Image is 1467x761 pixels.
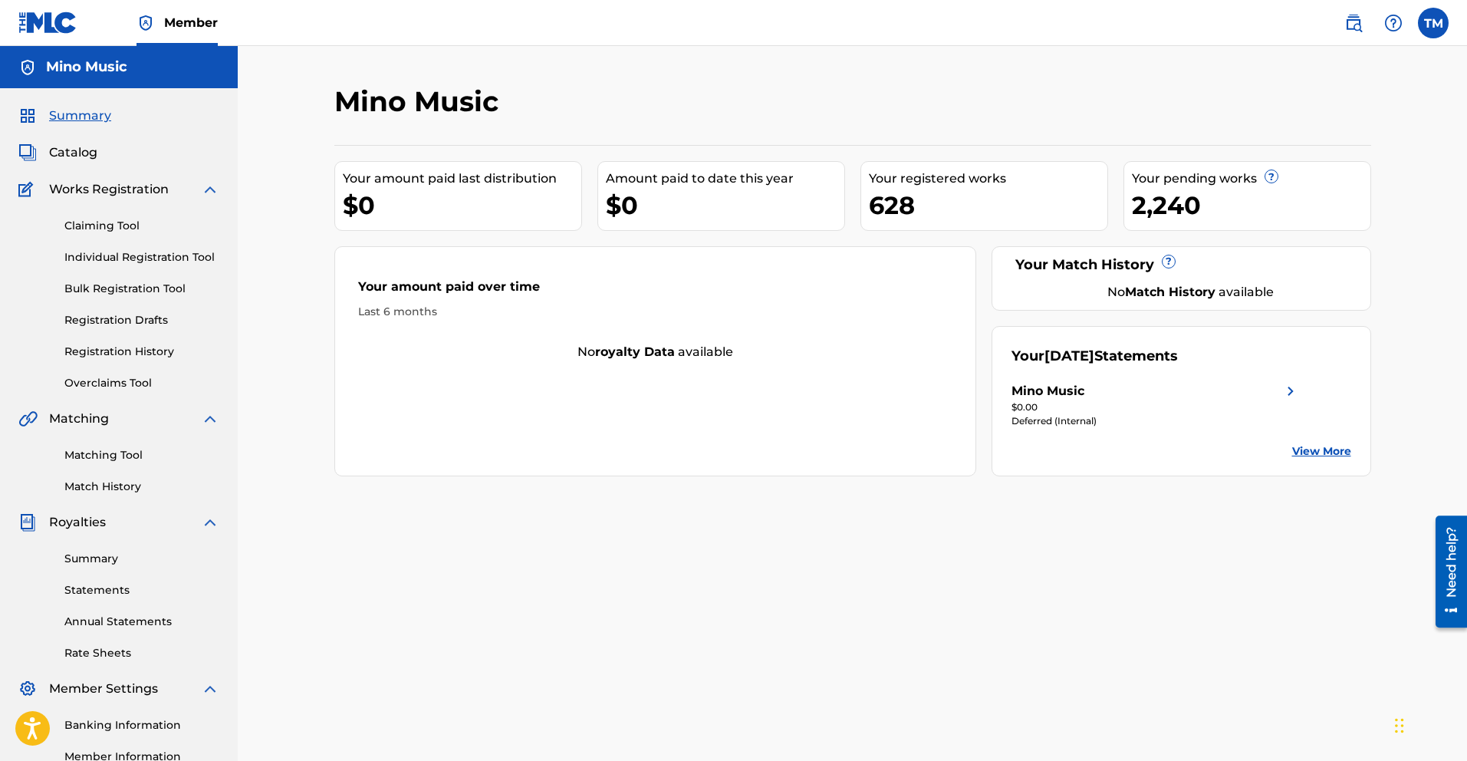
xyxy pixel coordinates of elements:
[18,58,37,77] img: Accounts
[49,143,97,162] span: Catalog
[18,180,38,199] img: Works Registration
[18,513,37,532] img: Royalties
[1281,382,1300,400] img: right chevron icon
[1031,283,1351,301] div: No available
[1011,255,1351,275] div: Your Match History
[49,180,169,199] span: Works Registration
[1011,382,1084,400] div: Mino Music
[64,447,219,463] a: Matching Tool
[343,170,581,188] div: Your amount paid last distribution
[164,14,218,31] span: Member
[18,12,77,34] img: MLC Logo
[64,645,219,661] a: Rate Sheets
[1395,703,1404,749] div: Drag
[1011,414,1300,428] div: Deferred (Internal)
[64,551,219,567] a: Summary
[64,717,219,733] a: Banking Information
[18,143,37,162] img: Catalog
[64,312,219,328] a: Registration Drafts
[1011,382,1300,428] a: Mino Musicright chevron icon$0.00Deferred (Internal)
[18,107,37,125] img: Summary
[1390,687,1467,761] iframe: Chat Widget
[869,170,1107,188] div: Your registered works
[358,278,953,304] div: Your amount paid over time
[1132,170,1370,188] div: Your pending works
[606,188,844,222] div: $0
[606,170,844,188] div: Amount paid to date this year
[1384,14,1403,32] img: help
[201,180,219,199] img: expand
[64,614,219,630] a: Annual Statements
[64,249,219,265] a: Individual Registration Tool
[595,344,675,359] strong: royalty data
[137,14,155,32] img: Top Rightsholder
[1163,255,1175,268] span: ?
[1344,14,1363,32] img: search
[869,188,1107,222] div: 628
[1132,188,1370,222] div: 2,240
[334,84,506,119] h2: Mino Music
[1011,400,1300,414] div: $0.00
[64,344,219,360] a: Registration History
[358,304,953,320] div: Last 6 months
[49,513,106,532] span: Royalties
[1338,8,1369,38] a: Public Search
[18,143,97,162] a: CatalogCatalog
[64,479,219,495] a: Match History
[343,188,581,222] div: $0
[64,281,219,297] a: Bulk Registration Tool
[1424,509,1467,633] iframe: Resource Center
[1378,8,1409,38] div: Help
[49,107,111,125] span: Summary
[201,513,219,532] img: expand
[46,58,127,76] h5: Mino Music
[49,680,158,698] span: Member Settings
[64,375,219,391] a: Overclaims Tool
[1265,170,1278,183] span: ?
[18,680,37,698] img: Member Settings
[18,107,111,125] a: SummarySummary
[1011,346,1178,367] div: Your Statements
[1292,443,1351,460] a: View More
[64,582,219,598] a: Statements
[1125,285,1215,299] strong: Match History
[201,410,219,428] img: expand
[64,218,219,234] a: Claiming Tool
[18,410,38,428] img: Matching
[335,343,976,361] div: No available
[1044,348,1094,364] span: [DATE]
[201,680,219,698] img: expand
[1418,8,1449,38] div: User Menu
[49,410,109,428] span: Matching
